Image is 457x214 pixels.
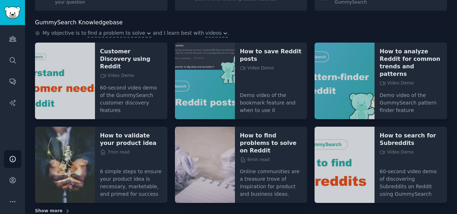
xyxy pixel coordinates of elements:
p: 60-second video demo of the GummySearch customer discovery features [100,79,162,114]
span: 6 min read [240,157,270,163]
span: Video Demo [380,80,414,87]
span: videos [205,29,222,37]
span: and I learn best with [153,29,204,38]
button: find a problem to solve [87,29,151,37]
img: How to save Reddit posts [175,43,235,119]
span: Video Demo [380,149,414,156]
div: . [35,29,447,38]
a: How to analyze Reddit for common trends and patterns [380,48,442,78]
a: How to find problems to solve on Reddit [240,132,302,154]
img: How to find problems to solve on Reddit [175,127,235,203]
span: My objective is to [42,29,86,38]
span: Video Demo [100,73,134,79]
p: Demo video of the bookmark feature and when to use it [240,87,302,114]
img: How to analyze Reddit for common trends and patterns [315,43,375,119]
span: 7 min read [100,149,130,156]
img: How to validate your product idea [35,127,95,203]
p: Online communities are a treasure trove of inspiration for product and business ideas. [240,163,302,198]
a: Customer Discovery using Reddit [100,48,162,70]
a: How to search for Subreddits [380,132,442,147]
h2: GummySearch Knowledgebase [35,18,122,27]
span: find a problem to solve [87,29,145,37]
img: How to search for Subreddits [315,127,375,203]
p: 60-second video demo of discovering Subreddits on Reddit using GummySearch [380,163,442,198]
p: Demo video of the GummySearch pattern finder feature [380,87,442,114]
button: videos [205,29,228,37]
img: Customer Discovery using Reddit [35,43,95,119]
span: Video Demo [240,65,274,72]
a: How to save Reddit posts [240,48,302,63]
img: GummySearch logo [4,6,21,19]
a: How to validate your product idea [100,132,162,147]
p: 6 simple steps to ensure your product idea is necessary, marketable, and primed for success [100,163,162,198]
